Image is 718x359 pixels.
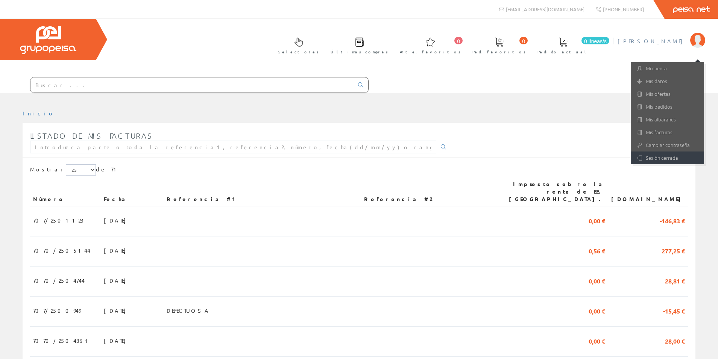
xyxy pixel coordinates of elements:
font: [DATE] [104,307,130,314]
select: Mostrar [66,164,96,176]
font: Referencia #1 [167,195,239,202]
a: Mis datos [631,75,704,88]
font: Ped. favoritos [472,49,526,55]
font: 0 [522,38,525,44]
font: [PERSON_NAME] [618,38,686,44]
a: Mis albaranes [631,113,704,126]
img: Grupo Peisa [20,26,76,54]
a: Mis ofertas [631,88,704,100]
font: [DATE] [104,247,130,254]
font: 0,00 € [589,307,605,315]
font: Impuesto sobre la renta de EE. [GEOGRAPHIC_DATA]. [509,180,605,202]
font: 0,56 € [589,247,605,255]
font: Últimas compras [331,49,388,55]
font: [DATE] [104,337,130,344]
a: Sesión cerrada [631,151,704,164]
font: Selectores [278,49,319,55]
font: -146,83 € [660,217,685,225]
font: Mis datos [646,77,667,85]
a: Mis facturas [631,126,704,139]
font: Cambiar contraseña [646,141,690,148]
font: [PHONE_NUMBER] [603,6,644,12]
font: Mis albaranes [646,116,676,123]
font: Fecha [104,195,128,202]
a: [PERSON_NAME] [618,31,705,38]
font: 28,81 € [665,277,685,285]
font: 0 [457,38,460,44]
font: 277,25 € [662,247,685,255]
font: Mi cuenta [646,65,667,72]
a: Mi cuenta [631,62,704,75]
a: Inicio [23,110,55,117]
font: Número [33,195,65,202]
font: Arte. favoritos [400,49,461,55]
a: Últimas compras [323,31,392,59]
font: 7070/2504361 [33,337,91,344]
input: Buscar ... [30,77,354,92]
font: 0,00 € [589,217,605,225]
font: 7070/2504744 [33,277,85,284]
font: [EMAIL_ADDRESS][DOMAIN_NAME] [506,6,584,12]
a: Mis pedidos [631,100,704,113]
font: Referencia #2 [364,195,432,202]
font: [DOMAIN_NAME] [611,195,685,202]
font: 0,00 € [589,337,605,345]
font: 7070/2505144 [33,247,90,254]
font: DEFECTUOSA [167,307,210,314]
font: de 71 [96,166,120,173]
font: [DATE] [104,217,130,224]
font: 707/2501123 [33,217,83,224]
font: Listado de mis facturas [30,131,153,140]
input: Introduzca parte o toda la referencia1, referencia2, número, fecha(dd/mm/yy) o rango de fechas(dd... [30,141,436,153]
font: Mostrar [30,166,66,173]
font: 707/2500949 [33,307,81,314]
font: Mis pedidos [646,103,672,110]
font: 0 líneas/s [584,38,607,44]
font: -15,45 € [663,307,685,315]
font: 0,00 € [589,277,605,285]
font: Mis ofertas [646,90,671,97]
font: Mis facturas [646,129,672,136]
a: Cambiar contraseña [631,139,704,151]
font: Pedido actual [537,49,589,55]
font: Sesión cerrada [646,154,678,161]
font: 28,00 € [665,337,685,345]
a: Selectores [271,31,323,59]
font: [DATE] [104,277,130,284]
